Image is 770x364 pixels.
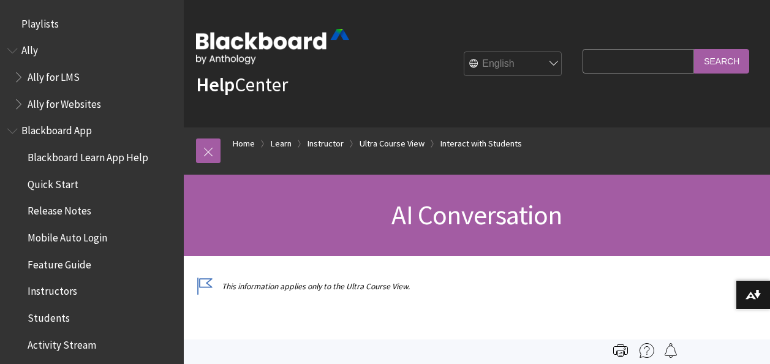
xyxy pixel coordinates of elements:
img: Blackboard by Anthology [196,29,349,64]
span: Ally for LMS [28,67,80,83]
a: Learn [271,136,292,151]
span: Ally for Websites [28,94,101,110]
span: Quick Start [28,174,78,191]
nav: Book outline for Playlists [7,13,176,34]
a: Ultra Course View [360,136,425,151]
a: Home [233,136,255,151]
img: Print [613,343,628,358]
span: Feature Guide [28,254,91,271]
a: Interact with Students [440,136,522,151]
nav: Book outline for Anthology Ally Help [7,40,176,115]
img: Follow this page [663,343,678,358]
strong: Help [196,72,235,97]
select: Site Language Selector [464,52,562,77]
span: Playlists [21,13,59,30]
span: Activity Stream [28,335,96,351]
a: Instructor [308,136,344,151]
input: Search [694,49,749,73]
a: HelpCenter [196,72,288,97]
p: This information applies only to the Ultra Course View. [196,281,576,292]
span: AI Conversation [391,198,562,232]
span: Mobile Auto Login [28,227,107,244]
img: More help [640,343,654,358]
span: Students [28,308,70,324]
span: Blackboard App [21,121,92,137]
span: Release Notes [28,201,91,218]
span: Ally [21,40,38,57]
span: Blackboard Learn App Help [28,147,148,164]
span: Instructors [28,281,77,298]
